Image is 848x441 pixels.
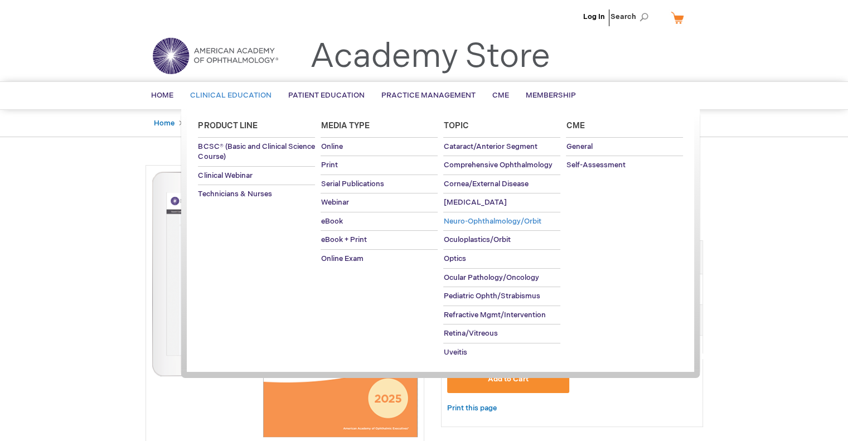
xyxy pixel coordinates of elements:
span: Print [321,161,337,169]
a: Academy Store [310,37,550,77]
button: Add to Cart [447,365,570,393]
span: Neuro-Ophthalmology/Orbit [443,217,541,226]
a: Log In [583,12,605,21]
span: Topic [443,121,468,130]
span: Cme [566,121,584,130]
span: CME [492,91,509,100]
span: Uveitis [443,348,467,357]
span: General [566,142,592,151]
span: Media Type [321,121,369,130]
span: eBook [321,217,342,226]
a: Print this page [447,401,497,415]
span: [MEDICAL_DATA] [443,198,506,207]
span: Serial Publications [321,180,384,188]
a: Home [154,119,175,128]
span: Clinical Webinar [198,171,252,180]
span: Self-Assessment [566,161,625,169]
span: Technicians & Nurses [198,190,272,198]
span: Clinical Education [190,91,272,100]
img: Ophthalmic Coding Coach [152,171,418,438]
span: Optics [443,254,466,263]
span: Retina/Vitreous [443,329,497,338]
span: Online Exam [321,254,363,263]
span: Patient Education [288,91,365,100]
span: Comprehensive Ophthalmology [443,161,552,169]
span: eBook + Print [321,235,366,244]
span: Add to Cart [488,375,529,384]
span: Product Line [198,121,257,130]
span: Cataract/Anterior Segment [443,142,537,151]
span: Refractive Mgmt/Intervention [443,311,545,319]
span: Cornea/External Disease [443,180,528,188]
span: Ocular Pathology/Oncology [443,273,539,282]
span: Pediatric Ophth/Strabismus [443,292,540,301]
span: BCSC® (Basic and Clinical Science Course) [198,142,314,162]
span: Oculoplastics/Orbit [443,235,510,244]
span: Home [151,91,173,100]
span: Search [610,6,653,28]
span: Webinar [321,198,348,207]
span: Membership [526,91,576,100]
span: Practice Management [381,91,476,100]
span: Online [321,142,342,151]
